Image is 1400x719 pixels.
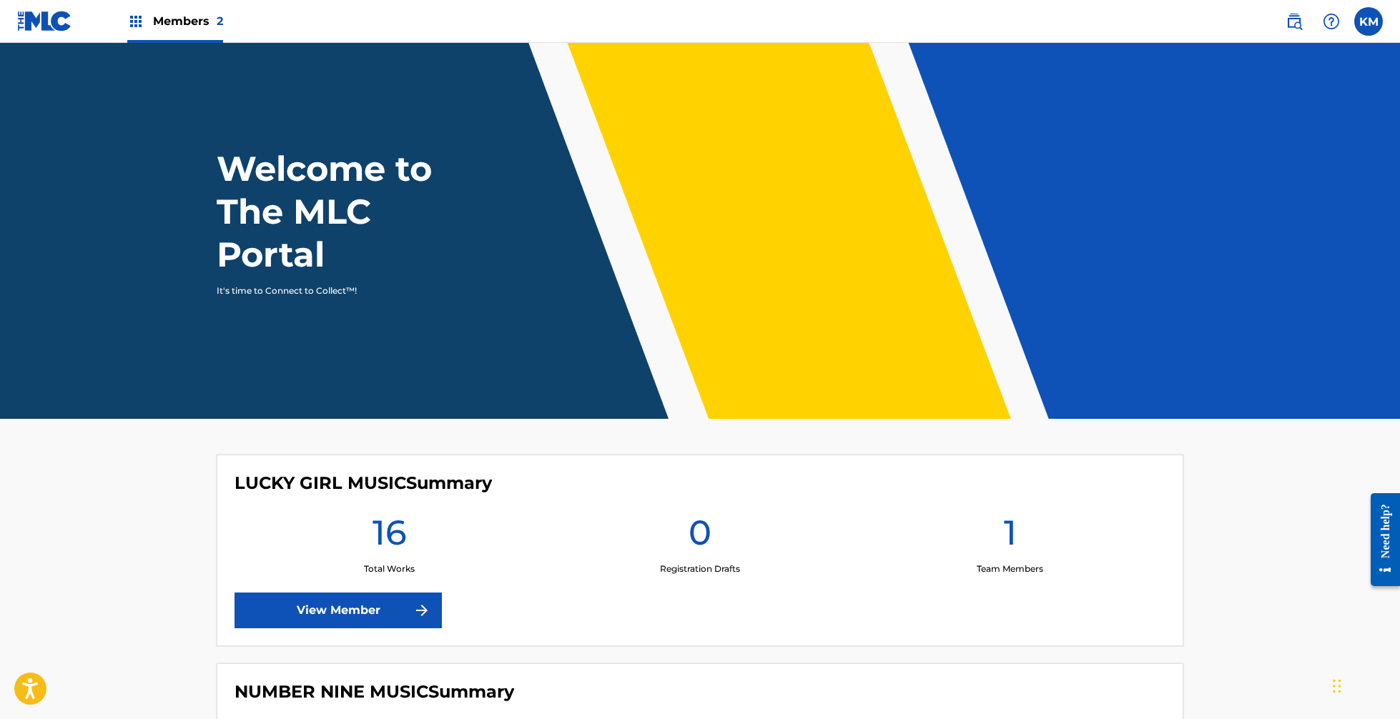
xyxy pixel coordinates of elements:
[235,681,514,703] h4: NUMBER NINE MUSIC
[217,14,223,28] span: 2
[1323,13,1340,30] img: help
[1317,7,1346,36] div: Help
[660,562,740,575] p: Registration Drafts
[1354,7,1383,36] div: User Menu
[235,592,442,628] a: View Member
[127,13,144,30] img: Top Rightsholders
[217,284,465,297] p: It's time to Connect to Collect™!
[1286,13,1303,30] img: search
[1360,480,1400,598] iframe: Resource Center
[1004,511,1017,562] h1: 1
[689,511,711,562] h1: 0
[413,602,430,619] img: f7272a7cc735f4ea7f67.svg
[17,11,72,31] img: MLC Logo
[364,562,415,575] p: Total Works
[1280,7,1308,36] a: Public Search
[373,511,407,562] h1: 16
[1333,665,1341,708] div: Drag
[153,13,223,29] span: Members
[1328,650,1400,719] iframe: Chat Widget
[977,562,1043,575] p: Team Members
[217,147,484,276] h1: Welcome to The MLC Portal
[235,472,492,494] h4: LUCKY GIRL MUSIC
